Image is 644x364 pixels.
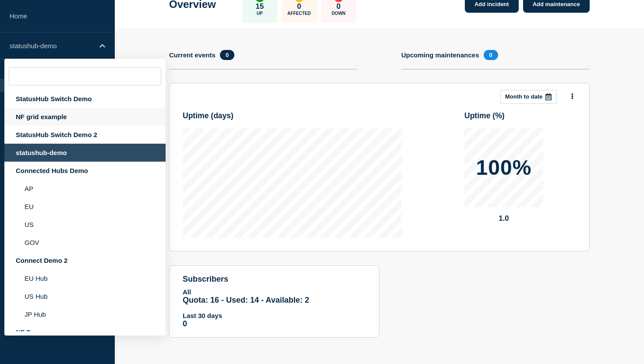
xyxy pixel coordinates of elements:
p: 0 [336,2,340,11]
p: 0 [183,319,366,329]
p: Last 30 days [183,312,366,319]
p: Month to date [505,93,542,100]
span: 0 [484,50,498,60]
li: EU [4,198,166,216]
p: 0 [297,2,301,11]
h3: Uptime ( days ) [183,111,234,120]
li: US Hub [4,287,166,305]
div: Connected Hubs Demo [4,162,166,180]
li: AP [4,180,166,198]
li: GOV [4,233,166,251]
div: NF grid example [4,108,166,126]
div: StatusHub Switch Demo [4,90,166,108]
p: 15 [255,2,264,11]
div: statushub-demo [4,144,166,162]
h4: Current events [169,51,216,59]
p: Down [332,11,346,16]
div: StatusHub Switch Demo 2 [4,126,166,144]
h4: subscribers [183,275,366,284]
li: JP Hub [4,305,166,323]
div: Connect Demo 2 [4,251,166,269]
li: US [4,216,166,233]
span: Quota: 16 - Used: 14 - Available: 2 [183,296,309,304]
li: EU Hub [4,269,166,287]
p: Affected [287,11,311,16]
p: statushub-demo [10,42,94,49]
h3: Uptime ( % ) [464,111,505,120]
p: Up [257,11,263,16]
p: All [183,288,366,296]
p: 1.0 [464,214,543,223]
button: Month to date [500,90,557,104]
div: NF Demo [4,323,166,341]
p: 100% [476,157,532,178]
h4: Upcoming maintenances [401,51,479,59]
span: 0 [220,50,234,60]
